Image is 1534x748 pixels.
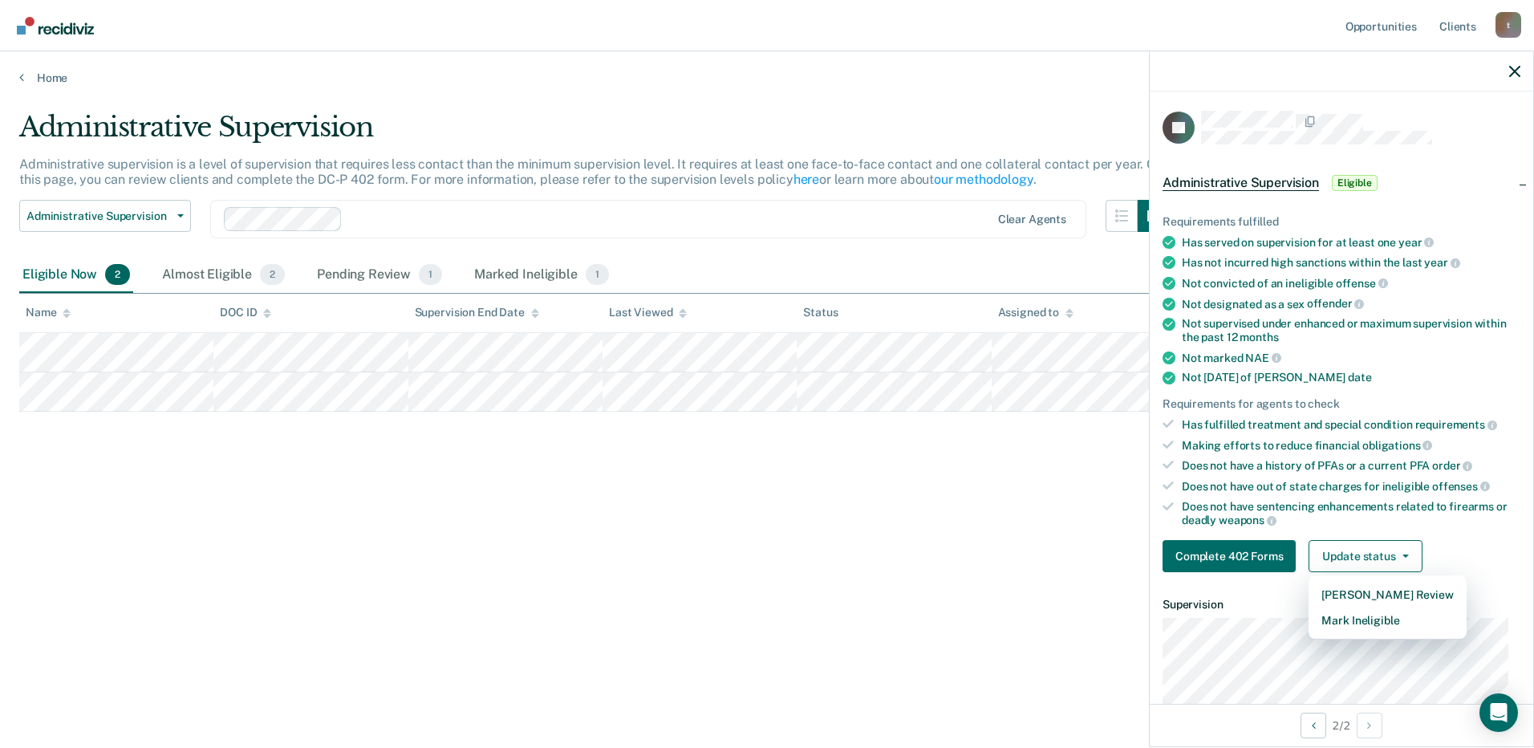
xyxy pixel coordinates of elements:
span: obligations [1362,439,1432,452]
span: year [1398,236,1434,249]
div: Supervision End Date [415,306,539,319]
span: Eligible [1332,175,1378,191]
p: Administrative supervision is a level of supervision that requires less contact than the minimum ... [19,157,1163,187]
div: Has not incurred high sanctions within the last [1182,255,1520,270]
div: Administrative SupervisionEligible [1150,157,1533,209]
button: Update status [1309,540,1422,572]
div: Has served on supervision for at least one [1182,235,1520,250]
div: Administrative Supervision [19,111,1170,157]
span: offenses [1432,480,1490,493]
a: Home [19,71,1515,85]
span: date [1348,371,1371,384]
div: Not designated as a sex [1182,297,1520,311]
div: Requirements fulfilled [1163,215,1520,229]
div: DOC ID [220,306,271,319]
span: 2 [260,264,285,285]
div: Marked Ineligible [471,258,612,293]
div: Does not have sentencing enhancements related to firearms or deadly [1182,500,1520,527]
span: months [1240,331,1278,344]
div: Clear agents [998,213,1066,226]
div: Does not have a history of PFAs or a current PFA order [1182,458,1520,473]
a: here [793,172,819,187]
div: Name [26,306,71,319]
img: Recidiviz [17,17,94,35]
span: year [1424,256,1459,269]
span: offense [1336,277,1388,290]
div: Assigned to [998,306,1073,319]
div: Has fulfilled treatment and special condition [1182,417,1520,432]
span: 1 [419,264,442,285]
button: Mark Ineligible [1309,608,1466,633]
span: requirements [1415,418,1497,431]
div: Open Intercom Messenger [1479,693,1518,732]
div: Almost Eligible [159,258,288,293]
div: Not supervised under enhanced or maximum supervision within the past 12 [1182,317,1520,344]
span: Administrative Supervision [26,209,171,223]
button: Next Opportunity [1357,713,1382,738]
div: t [1495,12,1521,38]
div: Pending Review [314,258,445,293]
div: 2 / 2 [1150,704,1533,746]
div: Not [DATE] of [PERSON_NAME] [1182,371,1520,384]
span: 1 [586,264,609,285]
div: Last Viewed [609,306,687,319]
button: Complete 402 Forms [1163,540,1296,572]
dt: Supervision [1163,598,1520,612]
span: 2 [105,264,130,285]
a: our methodology [934,172,1033,187]
button: [PERSON_NAME] Review [1309,582,1466,608]
div: Not convicted of an ineligible [1182,276,1520,291]
div: Requirements for agents to check [1163,397,1520,411]
span: NAE [1245,352,1280,364]
span: offender [1307,297,1365,310]
div: Does not have out of state charges for ineligible [1182,479,1520,494]
button: Profile dropdown button [1495,12,1521,38]
span: Administrative Supervision [1163,175,1319,191]
div: Making efforts to reduce financial [1182,438,1520,453]
div: Status [803,306,838,319]
a: Navigate to form link [1163,540,1302,572]
div: Eligible Now [19,258,133,293]
button: Previous Opportunity [1301,713,1326,738]
span: weapons [1219,514,1276,526]
div: Not marked [1182,351,1520,365]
